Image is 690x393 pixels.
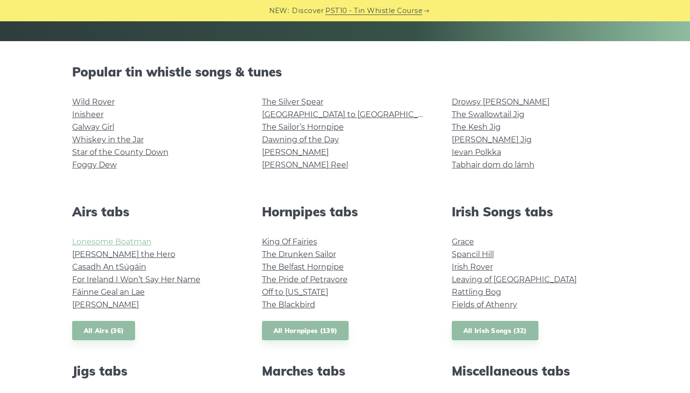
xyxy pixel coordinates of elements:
[72,363,239,378] h2: Jigs tabs
[72,287,145,297] a: Fáinne Geal an Lae
[72,110,104,119] a: Inisheer
[262,300,315,309] a: The Blackbird
[72,262,146,272] a: Casadh An tSúgáin
[452,250,494,259] a: Spancil Hill
[452,148,501,157] a: Ievan Polkka
[452,287,501,297] a: Rattling Bog
[325,5,422,16] a: PST10 - Tin Whistle Course
[72,122,114,132] a: Galway Girl
[72,237,152,246] a: Lonesome Boatman
[262,204,429,219] h2: Hornpipes tabs
[262,148,329,157] a: [PERSON_NAME]
[269,5,289,16] span: NEW:
[452,110,524,119] a: The Swallowtail Jig
[292,5,324,16] span: Discover
[452,160,535,169] a: Tabhair dom do lámh
[262,97,323,106] a: The Silver Spear
[452,321,538,341] a: All Irish Songs (32)
[452,237,474,246] a: Grace
[452,204,618,219] h2: Irish Songs tabs
[452,135,532,144] a: [PERSON_NAME] Jig
[262,287,328,297] a: Off to [US_STATE]
[262,160,348,169] a: [PERSON_NAME] Reel
[452,363,618,378] h2: Miscellaneous tabs
[452,275,577,284] a: Leaving of [GEOGRAPHIC_DATA]
[262,321,349,341] a: All Hornpipes (139)
[452,300,517,309] a: Fields of Athenry
[72,300,139,309] a: [PERSON_NAME]
[262,363,429,378] h2: Marches tabs
[72,321,136,341] a: All Airs (36)
[262,122,344,132] a: The Sailor’s Hornpipe
[72,148,169,157] a: Star of the County Down
[72,160,117,169] a: Foggy Dew
[452,97,550,106] a: Drowsy [PERSON_NAME]
[262,250,336,259] a: The Drunken Sailor
[262,135,339,144] a: Dawning of the Day
[452,122,501,132] a: The Kesh Jig
[452,262,493,272] a: Irish Rover
[72,250,175,259] a: [PERSON_NAME] the Hero
[72,97,115,106] a: Wild Rover
[262,110,441,119] a: [GEOGRAPHIC_DATA] to [GEOGRAPHIC_DATA]
[72,64,618,79] h2: Popular tin whistle songs & tunes
[72,204,239,219] h2: Airs tabs
[262,262,344,272] a: The Belfast Hornpipe
[262,237,317,246] a: King Of Fairies
[262,275,348,284] a: The Pride of Petravore
[72,135,144,144] a: Whiskey in the Jar
[72,275,200,284] a: For Ireland I Won’t Say Her Name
